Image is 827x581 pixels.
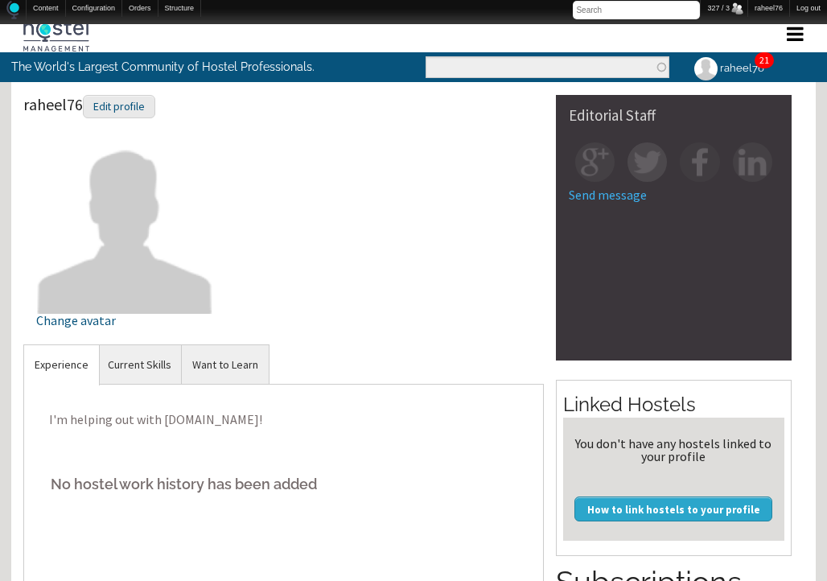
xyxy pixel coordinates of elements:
[36,215,214,327] a: Change avatar
[36,397,531,443] p: I'm helping out with [DOMAIN_NAME]!
[36,314,214,327] div: Change avatar
[36,136,214,314] img: raheel76's picture
[36,459,531,509] h5: No hostel work history has been added
[569,187,647,203] a: Send message
[627,142,667,182] img: tw-square.png
[23,94,155,114] span: raheel76
[11,52,347,81] p: The World's Largest Community of Hostel Professionals.
[733,142,772,182] img: in-square.png
[97,345,182,385] a: Current Skills
[681,52,773,84] a: raheel76
[573,1,700,19] input: Search
[23,19,89,52] img: Hostel Management Home
[182,345,269,385] a: Want to Learn
[575,142,615,182] img: gp-square.png
[24,345,99,385] a: Experience
[83,94,155,114] a: Edit profile
[426,56,669,78] input: Enter the terms you wish to search for.
[680,142,719,182] img: fb-square.png
[759,54,769,66] a: 21
[692,55,720,83] img: raheel76's picture
[83,95,155,118] div: Edit profile
[570,437,778,463] div: You don't have any hostels linked to your profile
[6,1,19,19] img: Home
[563,391,784,418] h2: Linked Hostels
[569,108,779,123] div: Editorial Staff
[574,497,772,521] a: How to link hostels to your profile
